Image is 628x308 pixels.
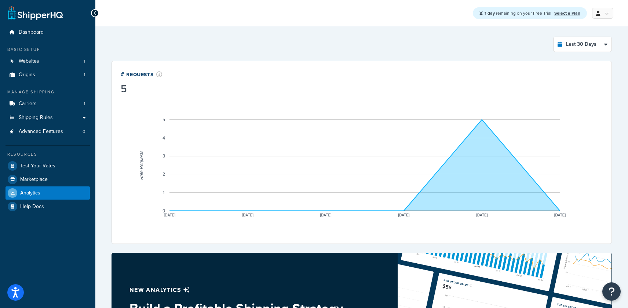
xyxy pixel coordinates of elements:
[20,204,44,210] span: Help Docs
[163,190,165,195] text: 1
[163,136,165,141] text: 4
[19,101,37,107] span: Carriers
[242,213,254,217] text: [DATE]
[19,58,39,64] span: Websites
[6,68,90,82] a: Origins1
[6,125,90,138] li: Advanced Features
[602,282,621,301] button: Open Resource Center
[163,172,165,177] text: 2
[6,97,90,111] a: Carriers1
[19,29,44,36] span: Dashboard
[6,186,90,200] a: Analytics
[6,173,90,186] a: Marketplace
[398,213,410,217] text: [DATE]
[20,190,40,196] span: Analytics
[121,96,609,235] svg: A chart.
[164,213,176,217] text: [DATE]
[6,89,90,95] div: Manage Shipping
[6,26,90,39] a: Dashboard
[485,10,495,16] strong: 1 day
[320,213,332,217] text: [DATE]
[139,151,144,179] text: Rate Requests
[6,47,90,53] div: Basic Setup
[485,10,552,16] span: remaining on your Free Trial
[84,58,85,64] span: 1
[84,72,85,78] span: 1
[121,70,163,78] div: # Requests
[19,115,53,121] span: Shipping Rules
[554,10,580,16] a: Select a Plan
[6,55,90,68] li: Websites
[6,125,90,138] a: Advanced Features0
[19,72,35,78] span: Origins
[83,129,85,135] span: 0
[6,68,90,82] li: Origins
[129,285,344,295] p: New analytics
[476,213,488,217] text: [DATE]
[121,84,163,94] div: 5
[19,129,63,135] span: Advanced Features
[554,213,566,217] text: [DATE]
[6,151,90,157] div: Resources
[163,117,165,122] text: 5
[6,55,90,68] a: Websites1
[6,111,90,125] a: Shipping Rules
[20,163,55,169] span: Test Your Rates
[163,208,165,214] text: 0
[6,97,90,111] li: Carriers
[84,101,85,107] span: 1
[163,153,165,159] text: 3
[20,177,48,183] span: Marketplace
[6,200,90,213] a: Help Docs
[6,159,90,172] a: Test Your Rates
